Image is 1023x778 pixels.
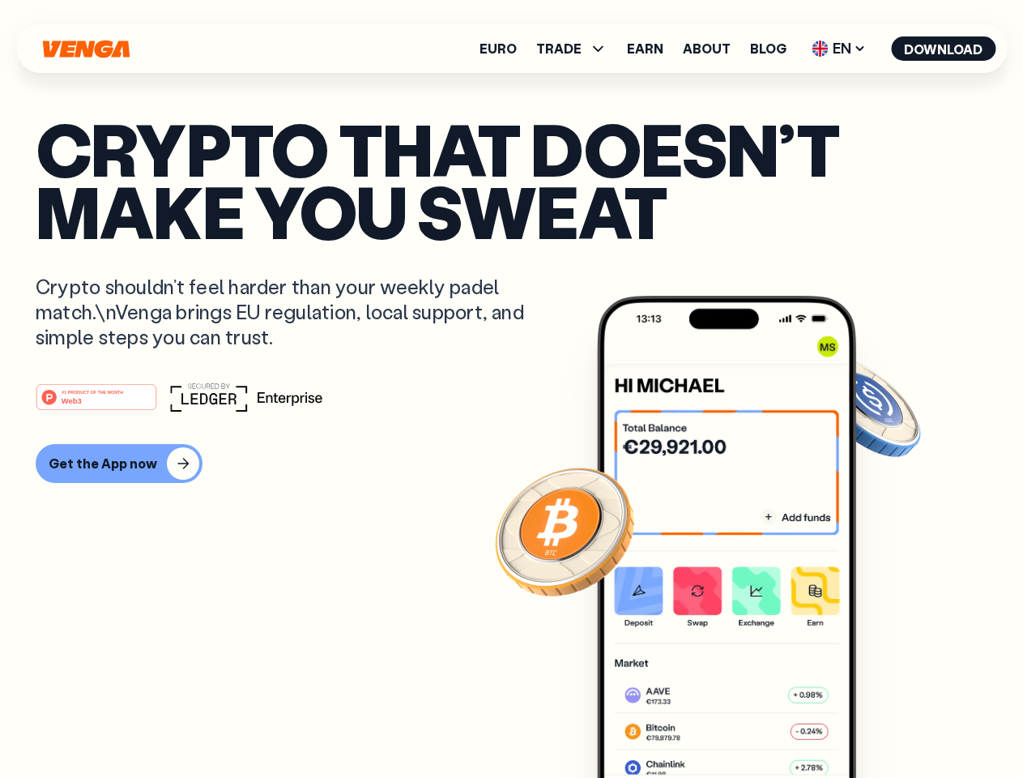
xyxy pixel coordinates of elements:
a: #1 PRODUCT OF THE MONTHWeb3 [36,393,157,414]
img: Bitcoin [492,458,637,604]
tspan: Web3 [62,395,82,404]
p: Crypto shouldn’t feel harder than your weekly padel match.\nVenga brings EU regulation, local sup... [36,274,548,350]
p: Crypto that doesn’t make you sweat [36,118,987,242]
a: Euro [480,42,517,55]
span: EN [806,36,872,62]
svg: Home [40,40,131,58]
a: Blog [750,42,786,55]
img: flag-uk [812,41,828,57]
span: TRADE [536,42,582,55]
a: Earn [627,42,663,55]
a: Get the App now [36,444,987,483]
button: Get the App now [36,444,202,483]
div: Get the App now [49,455,157,472]
span: TRADE [536,39,607,58]
a: About [683,42,731,55]
tspan: #1 PRODUCT OF THE MONTH [62,389,123,394]
button: Download [891,36,995,61]
img: USDC coin [808,348,924,465]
